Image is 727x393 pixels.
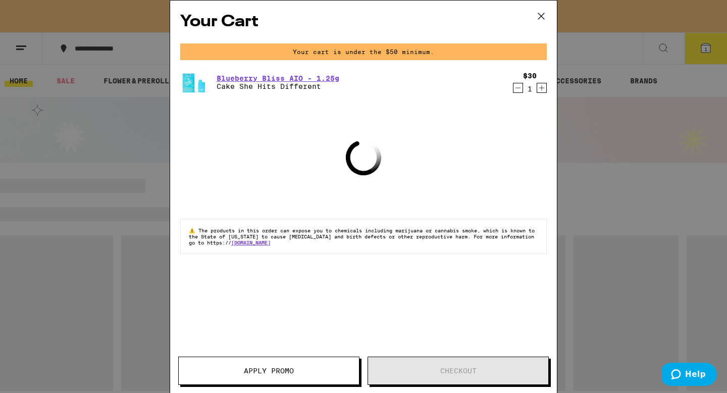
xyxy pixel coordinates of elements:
[523,85,537,93] div: 1
[244,367,294,374] span: Apply Promo
[5,13,35,42] img: smile_yellow.png
[231,239,271,245] a: [DOMAIN_NAME]
[263,36,392,68] button: Redirect to URL
[523,72,537,80] div: $30
[217,82,339,90] p: Cake She Hits Different
[46,32,234,58] div: Give $30, Get $40!
[180,43,547,60] div: Your cart is under the $50 minimum.
[365,86,376,97] img: 81f27c5c-57f6-44aa-9514-2feda04d171f.png
[513,83,523,93] button: Decrement
[178,357,359,385] button: Apply Promo
[180,11,547,33] h2: Your Cart
[217,74,339,82] a: Blueberry Bliss AIO - 1.25g
[189,227,535,245] span: The products in this order can expose you to chemicals including marijuana or cannabis smoke, whi...
[440,367,477,374] span: Checkout
[180,68,209,96] img: Cake She Hits Different - Blueberry Bliss AIO - 1.25g
[368,357,549,385] button: Checkout
[662,363,717,388] iframe: Opens a widget where you can find more information
[537,83,547,93] button: Increment
[38,79,48,90] img: star.png
[47,57,170,82] div: Refer a friend with [PERSON_NAME]
[368,1,422,40] img: Vector.png
[189,227,198,233] span: ⚠️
